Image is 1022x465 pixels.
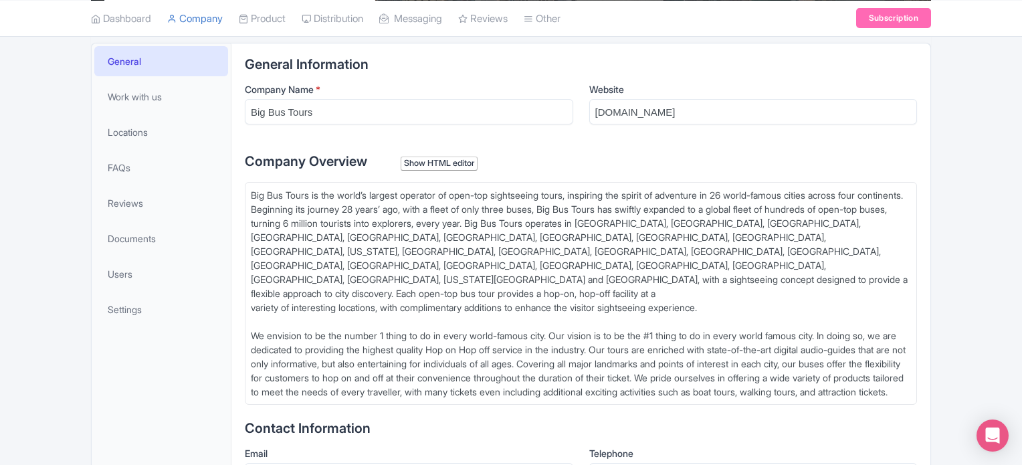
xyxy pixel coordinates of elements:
span: Settings [108,302,142,316]
span: General [108,54,141,68]
span: Email [245,448,268,459]
span: Company Overview [245,153,367,169]
a: Settings [94,294,228,324]
a: Users [94,259,228,289]
h2: General Information [245,57,917,72]
a: Locations [94,117,228,147]
span: Telephone [589,448,633,459]
div: Big Bus Tours is the world’s largest operator of open-top sightseeing tours, inspiring the spirit... [251,188,911,399]
span: Website [589,84,624,95]
span: Work with us [108,90,162,104]
span: Documents [108,231,156,246]
div: Show HTML editor [401,157,478,171]
a: Documents [94,223,228,254]
h2: Contact Information [245,421,917,436]
span: FAQs [108,161,130,175]
a: FAQs [94,153,228,183]
a: Subscription [856,8,931,28]
a: Work with us [94,82,228,112]
span: Locations [108,125,148,139]
div: Open Intercom Messenger [977,420,1009,452]
a: Reviews [94,188,228,218]
a: General [94,46,228,76]
span: Users [108,267,132,281]
span: Company Name [245,84,314,95]
span: Reviews [108,196,143,210]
